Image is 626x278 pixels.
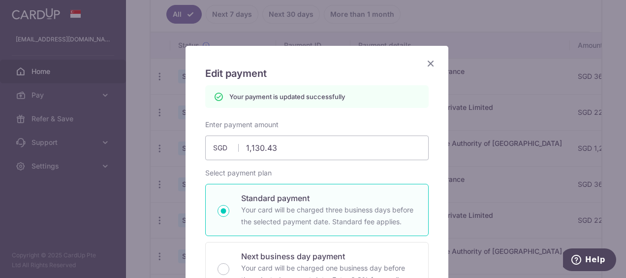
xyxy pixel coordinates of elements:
button: Close [425,58,437,69]
p: Your payment is updated successfully [229,92,345,102]
input: 0.00 [205,136,429,160]
p: Standard payment [241,192,416,204]
p: Your card will be charged three business days before the selected payment date. Standard fee appl... [241,204,416,228]
label: Enter payment amount [205,120,279,130]
h5: Edit payment [205,66,429,81]
span: SGD [213,143,239,153]
iframe: Opens a widget where you can find more information [563,248,616,273]
label: Select payment plan [205,168,272,178]
p: Next business day payment [241,250,416,262]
